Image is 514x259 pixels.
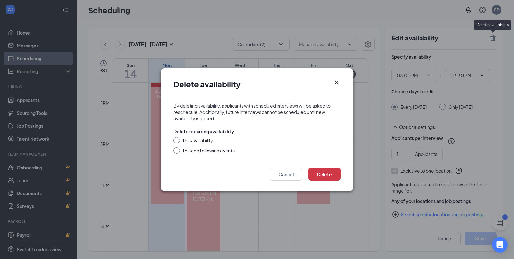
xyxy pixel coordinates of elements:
button: Cancel [270,168,302,181]
div: Delete availability [474,20,511,30]
h1: Delete availability [173,79,241,90]
div: This and following events [182,147,235,154]
button: Close [333,79,341,86]
div: By deleting availability, applicants with scheduled interviews will be asked to reschedule. Addit... [173,102,341,122]
svg: Cross [333,79,341,86]
div: Open Intercom Messenger [492,237,508,253]
button: Delete [308,168,341,181]
div: This availability [182,137,213,143]
div: Delete recurring availability [173,128,234,134]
